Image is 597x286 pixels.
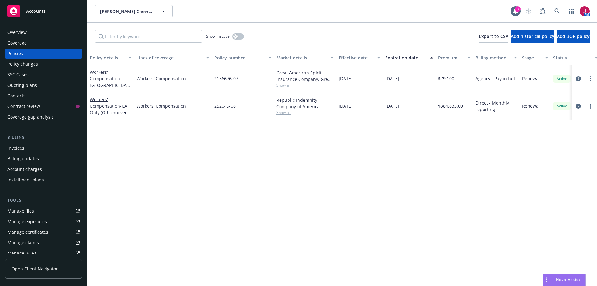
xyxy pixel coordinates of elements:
[522,5,535,17] a: Start snowing
[438,54,464,61] div: Premium
[7,164,42,174] div: Account charges
[475,100,517,113] span: Direct - Monthly reporting
[5,143,82,153] a: Invoices
[137,75,209,82] a: Workers' Compensation
[553,54,591,61] div: Status
[7,101,40,111] div: Contract review
[5,112,82,122] a: Coverage gap analysis
[5,38,82,48] a: Coverage
[5,248,82,258] a: Manage BORs
[276,97,334,110] div: Republic Indemnity Company of America, [GEOGRAPHIC_DATA] Indemnity
[134,50,212,65] button: Lines of coverage
[7,206,34,216] div: Manage files
[5,27,82,37] a: Overview
[7,227,48,237] div: Manage certificates
[7,217,47,227] div: Manage exposures
[87,50,134,65] button: Policy details
[522,54,541,61] div: Stage
[276,82,334,88] span: Show all
[7,80,37,90] div: Quoting plans
[5,2,82,20] a: Accounts
[7,248,37,258] div: Manage BORs
[26,9,46,14] span: Accounts
[7,175,44,185] div: Installment plans
[5,154,82,164] a: Billing updates
[214,75,238,82] span: 2156676-07
[5,59,82,69] a: Policy changes
[515,6,521,12] div: 3
[137,54,202,61] div: Lines of coverage
[551,5,563,17] a: Search
[5,217,82,227] a: Manage exposures
[100,8,154,15] span: [PERSON_NAME] Chevre, Inc
[5,70,82,80] a: SSC Cases
[274,50,336,65] button: Market details
[543,274,551,286] div: Drag to move
[276,69,334,82] div: Great American Spirit Insurance Company, Great American Insurance Group
[520,50,551,65] button: Stage
[575,102,582,110] a: circleInformation
[522,75,540,82] span: Renewal
[543,274,586,286] button: Nova Assist
[12,265,58,272] span: Open Client Navigator
[479,30,508,43] button: Export to CSV
[556,103,568,109] span: Active
[436,50,473,65] button: Premium
[385,75,399,82] span: [DATE]
[5,101,82,111] a: Contract review
[7,49,23,59] div: Policies
[7,154,39,164] div: Billing updates
[5,175,82,185] a: Installment plans
[5,197,82,204] div: Tools
[511,30,554,43] button: Add historical policy
[90,54,125,61] div: Policy details
[475,75,515,82] span: Agency - Pay in full
[473,50,520,65] button: Billing method
[575,75,582,82] a: circleInformation
[479,33,508,39] span: Export to CSV
[137,103,209,109] a: Workers' Compensation
[587,75,595,82] a: more
[438,103,463,109] span: $384,833.00
[7,143,24,153] div: Invoices
[276,110,334,115] span: Show all
[557,30,590,43] button: Add BOR policy
[90,96,128,122] a: Workers' Compensation
[5,206,82,216] a: Manage files
[5,80,82,90] a: Quoting plans
[214,103,236,109] span: 252049-08
[5,238,82,248] a: Manage claims
[5,164,82,174] a: Account charges
[339,75,353,82] span: [DATE]
[7,91,25,101] div: Contacts
[7,112,54,122] div: Coverage gap analysis
[565,5,578,17] a: Switch app
[90,69,129,121] a: Workers' Compensation
[580,6,590,16] img: photo
[556,76,568,82] span: Active
[7,70,29,80] div: SSC Cases
[383,50,436,65] button: Expiration date
[522,103,540,109] span: Renewal
[475,54,510,61] div: Billing method
[336,50,383,65] button: Effective date
[556,277,581,282] span: Nova Assist
[206,34,230,39] span: Show inactive
[339,54,373,61] div: Effective date
[276,54,327,61] div: Market details
[5,227,82,237] a: Manage certificates
[587,102,595,110] a: more
[90,103,131,122] span: - CA Only (OR removed in [DATE] policy)
[5,49,82,59] a: Policies
[5,91,82,101] a: Contacts
[5,134,82,141] div: Billing
[511,33,554,39] span: Add historical policy
[7,38,27,48] div: Coverage
[557,33,590,39] span: Add BOR policy
[339,103,353,109] span: [DATE]
[385,103,399,109] span: [DATE]
[537,5,549,17] a: Report a Bug
[385,54,426,61] div: Expiration date
[212,50,274,65] button: Policy number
